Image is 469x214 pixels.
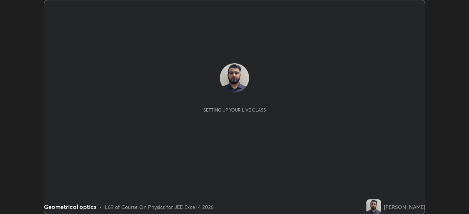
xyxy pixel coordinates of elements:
[384,203,425,211] div: [PERSON_NAME]
[220,63,249,93] img: 2d581e095ba74728bda1a1849c8d6045.jpg
[105,203,214,211] div: L69 of Course On Physics for JEE Excel 4 2026
[203,107,266,113] div: Setting up your live class
[99,203,102,211] div: •
[366,199,381,214] img: 2d581e095ba74728bda1a1849c8d6045.jpg
[44,202,96,211] div: Geometrical optics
